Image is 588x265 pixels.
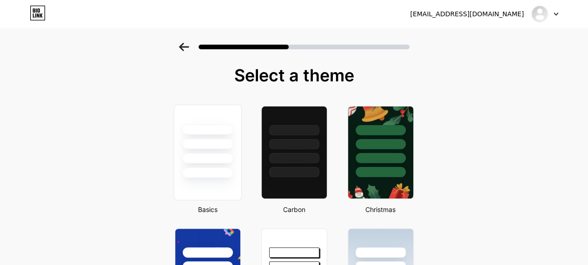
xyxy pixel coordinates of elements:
[171,66,417,85] div: Select a theme
[258,205,330,214] div: Carbon
[531,5,548,23] img: stancoast
[410,9,524,19] div: [EMAIL_ADDRESS][DOMAIN_NAME]
[345,205,416,214] div: Christmas
[172,205,244,214] div: Basics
